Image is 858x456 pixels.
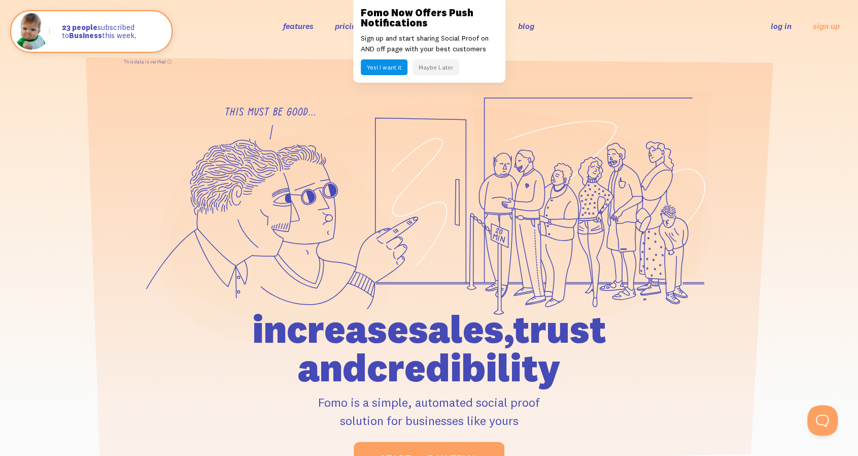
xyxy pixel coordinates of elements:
a: log in [771,21,792,31]
button: Maybe Later [413,59,459,75]
iframe: Help Scout Beacon - Open [807,405,838,436]
strong: 23 people [62,22,97,32]
a: features [283,21,314,31]
p: subscribed to this week. [62,23,161,40]
button: Yes! I want it [361,59,407,75]
p: Sign up and start sharing Social Proof on AND off page with your best customers [361,33,498,54]
h3: Fomo Now Offers Push Notifications [361,8,498,28]
img: Fomo [13,13,50,50]
p: Fomo is a simple, automated social proof solution for businesses like yours [194,393,664,430]
a: blog [518,21,534,31]
h1: increase sales, trust and credibility [194,310,664,387]
a: pricing [335,21,361,31]
a: sign up [813,21,840,31]
a: This data is verified ⓘ [124,59,171,64]
strong: Business [69,30,102,40]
